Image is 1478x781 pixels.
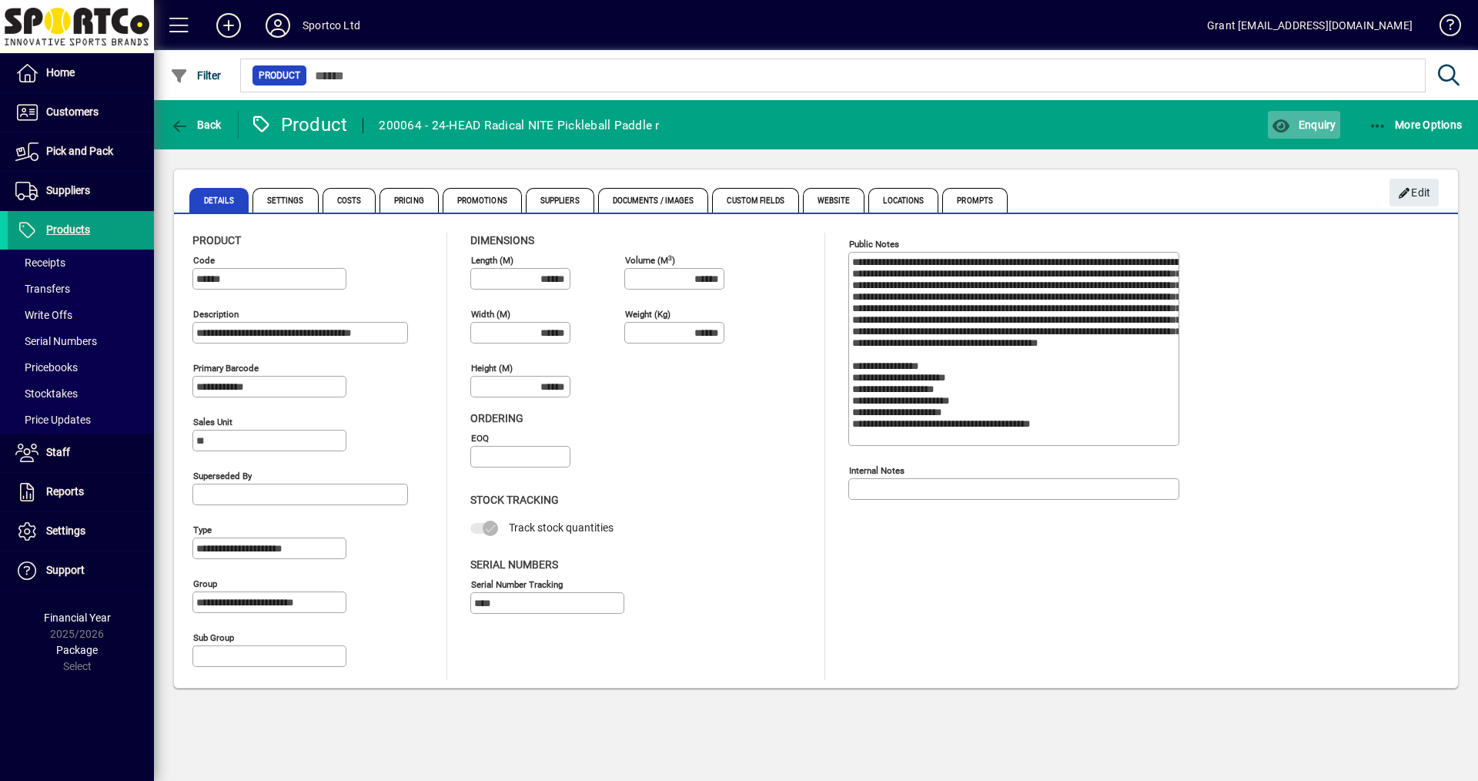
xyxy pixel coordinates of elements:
[1428,3,1459,53] a: Knowledge Base
[1268,111,1339,139] button: Enquiry
[849,465,905,476] mat-label: Internal Notes
[15,335,97,347] span: Serial Numbers
[8,132,154,171] a: Pick and Pack
[166,111,226,139] button: Back
[1398,180,1431,206] span: Edit
[942,188,1008,213] span: Prompts
[1365,111,1466,139] button: More Options
[509,521,614,534] span: Track stock quantities
[46,223,90,236] span: Products
[625,309,670,320] mat-label: Weight (Kg)
[170,69,222,82] span: Filter
[56,644,98,656] span: Package
[470,494,559,506] span: Stock Tracking
[471,255,513,266] mat-label: Length (m)
[193,363,259,374] mat-label: Primary barcode
[712,188,798,213] span: Custom Fields
[471,578,563,589] mat-label: Serial Number tracking
[204,12,253,39] button: Add
[380,188,439,213] span: Pricing
[8,473,154,511] a: Reports
[44,612,111,624] span: Financial Year
[189,188,249,213] span: Details
[46,106,99,118] span: Customers
[526,188,594,213] span: Suppliers
[8,250,154,276] a: Receipts
[8,380,154,407] a: Stocktakes
[8,172,154,210] a: Suppliers
[46,66,75,79] span: Home
[46,145,113,157] span: Pick and Pack
[8,551,154,590] a: Support
[471,363,513,374] mat-label: Height (m)
[8,328,154,354] a: Serial Numbers
[15,361,78,374] span: Pricebooks
[46,184,90,196] span: Suppliers
[8,354,154,380] a: Pricebooks
[1272,119,1336,131] span: Enquiry
[8,93,154,132] a: Customers
[252,188,319,213] span: Settings
[193,309,239,320] mat-label: Description
[379,113,659,138] div: 200064 - 24-HEAD Radical NITE Pickleball Paddle r
[8,434,154,472] a: Staff
[250,112,348,137] div: Product
[15,256,65,269] span: Receipts
[668,253,672,261] sup: 3
[259,68,300,83] span: Product
[192,234,241,246] span: Product
[170,119,222,131] span: Back
[193,471,252,481] mat-label: Superseded by
[8,512,154,551] a: Settings
[193,632,234,643] mat-label: Sub group
[8,302,154,328] a: Write Offs
[193,525,212,535] mat-label: Type
[8,407,154,433] a: Price Updates
[253,12,303,39] button: Profile
[625,255,675,266] mat-label: Volume (m )
[303,13,360,38] div: Sportco Ltd
[15,283,70,295] span: Transfers
[166,62,226,89] button: Filter
[193,255,215,266] mat-label: Code
[15,387,78,400] span: Stocktakes
[193,578,217,589] mat-label: Group
[470,558,558,571] span: Serial Numbers
[323,188,376,213] span: Costs
[46,485,84,498] span: Reports
[470,234,534,246] span: Dimensions
[1369,119,1463,131] span: More Options
[15,309,72,321] span: Write Offs
[15,414,91,426] span: Price Updates
[470,412,523,424] span: Ordering
[193,417,232,427] mat-label: Sales unit
[154,111,239,139] app-page-header-button: Back
[1389,179,1439,206] button: Edit
[849,239,899,250] mat-label: Public Notes
[8,54,154,92] a: Home
[471,433,489,444] mat-label: EOQ
[46,446,70,458] span: Staff
[868,188,938,213] span: Locations
[46,525,85,537] span: Settings
[1207,13,1413,38] div: Grant [EMAIL_ADDRESS][DOMAIN_NAME]
[46,564,85,576] span: Support
[8,276,154,302] a: Transfers
[598,188,709,213] span: Documents / Images
[471,309,510,320] mat-label: Width (m)
[803,188,865,213] span: Website
[443,188,522,213] span: Promotions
